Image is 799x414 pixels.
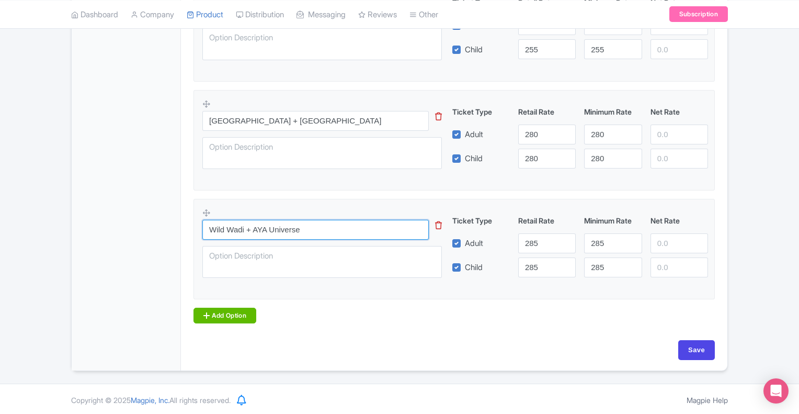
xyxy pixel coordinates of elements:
label: Adult [465,129,483,141]
label: Child [465,153,483,165]
label: Child [465,44,483,56]
div: Copyright © 2025 All rights reserved. [65,395,237,406]
input: 0.0 [584,149,642,169]
a: Magpie Help [687,396,728,405]
input: Option Name [202,111,429,131]
label: Child [465,262,483,274]
div: Ticket Type [448,215,514,226]
input: 0.0 [518,233,576,253]
div: Net Rate [646,106,712,117]
input: 0.0 [650,125,708,144]
input: 0.0 [584,125,642,144]
div: Ticket Type [448,106,514,117]
input: 0.0 [518,125,576,144]
span: Magpie, Inc. [131,396,169,405]
input: 0.0 [584,233,642,253]
div: Minimum Rate [580,215,646,226]
input: 0.0 [518,149,576,169]
div: Retail Rate [514,215,580,226]
a: Subscription [669,6,728,22]
div: Open Intercom Messenger [763,378,789,404]
input: 0.0 [518,258,576,277]
input: 0.0 [650,233,708,253]
input: 0.0 [650,149,708,169]
input: 0.0 [584,258,642,277]
div: Net Rate [646,215,712,226]
input: 0.0 [584,39,642,59]
div: Retail Rate [514,106,580,117]
input: 0.0 [518,39,576,59]
a: Add Option [193,308,256,323]
input: Option Name [202,220,429,240]
label: Adult [465,238,483,250]
div: Minimum Rate [580,106,646,117]
input: 0.0 [650,39,708,59]
input: 0.0 [650,258,708,277]
input: Save [678,340,715,360]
